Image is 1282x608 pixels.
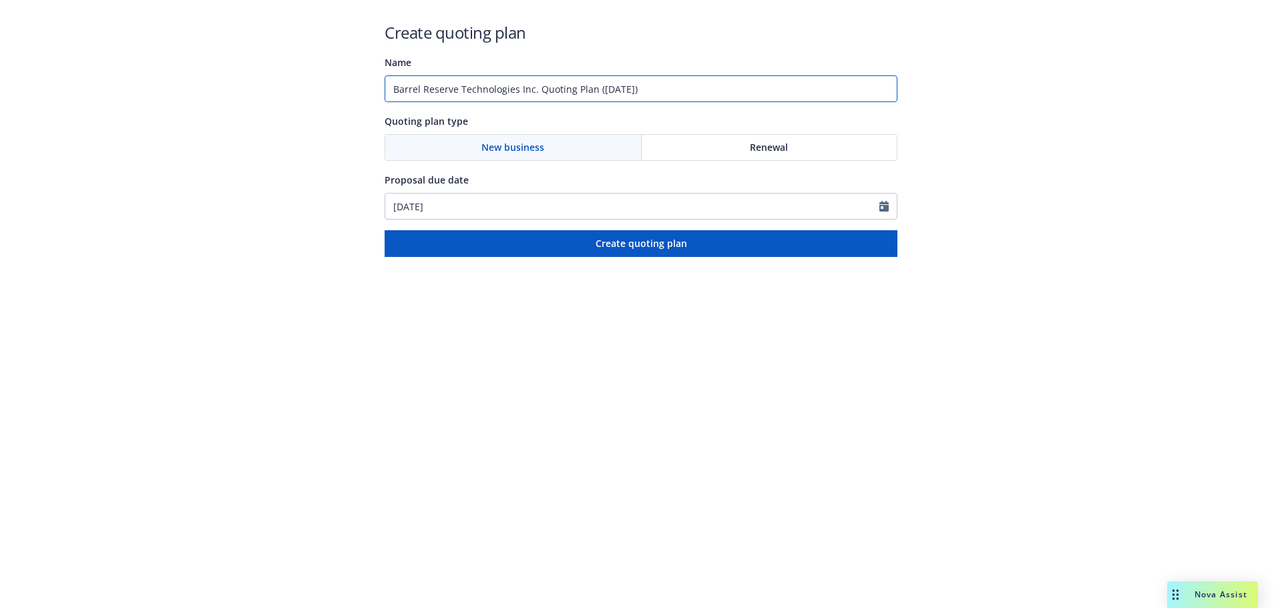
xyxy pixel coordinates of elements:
span: Quoting plan type [385,115,468,127]
svg: Calendar [879,201,889,212]
button: Create quoting plan [385,230,897,257]
span: Create quoting plan [596,237,687,250]
span: Nova Assist [1195,589,1247,600]
span: Name [385,56,411,69]
span: New business [481,140,544,154]
input: Quoting plan name [385,75,897,102]
input: MM/DD/YYYY [385,194,879,219]
span: Renewal [750,140,788,154]
span: Proposal due date [385,174,469,186]
h1: Create quoting plan [385,21,897,43]
button: Nova Assist [1167,581,1258,608]
div: Drag to move [1167,581,1184,608]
